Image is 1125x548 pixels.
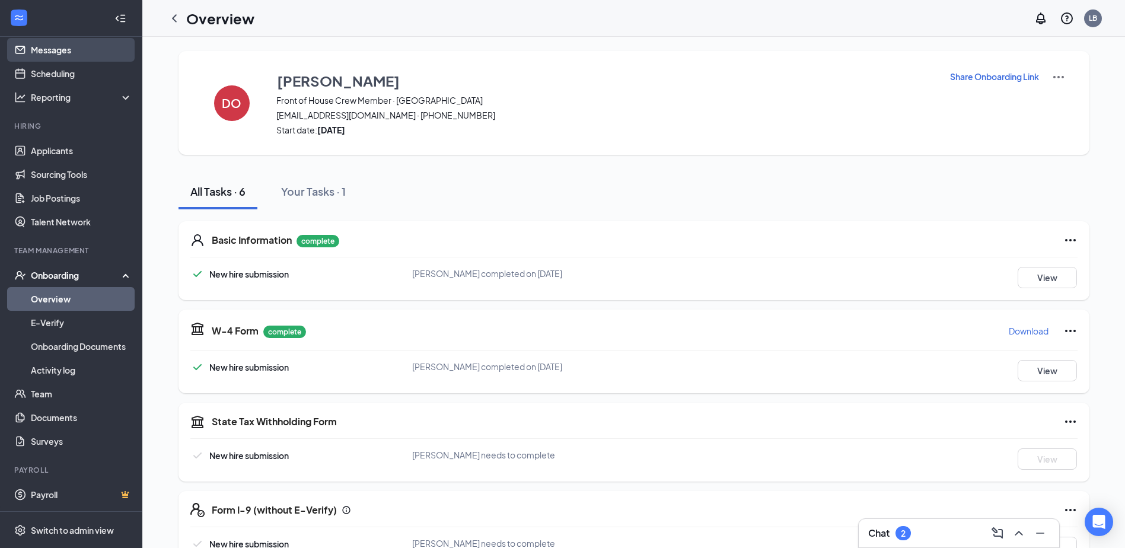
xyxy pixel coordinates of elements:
[1063,503,1078,517] svg: Ellipses
[1012,526,1026,540] svg: ChevronUp
[190,415,205,429] svg: TaxGovernmentIcon
[1033,526,1047,540] svg: Minimize
[190,267,205,281] svg: Checkmark
[14,121,130,131] div: Hiring
[212,324,259,337] h5: W-4 Form
[1060,11,1074,26] svg: QuestionInfo
[1051,70,1066,84] img: More Actions
[31,429,132,453] a: Surveys
[31,406,132,429] a: Documents
[412,450,555,460] span: [PERSON_NAME] needs to complete
[31,269,122,281] div: Onboarding
[202,70,262,136] button: DO
[1063,324,1078,338] svg: Ellipses
[14,91,26,103] svg: Analysis
[212,415,337,428] h5: State Tax Withholding Form
[186,8,254,28] h1: Overview
[949,70,1040,83] button: Share Onboarding Link
[1018,448,1077,470] button: View
[990,526,1005,540] svg: ComposeMessage
[190,503,205,517] svg: FormI9EVerifyIcon
[263,326,306,338] p: complete
[31,91,133,103] div: Reporting
[190,321,205,336] svg: TaxGovernmentIcon
[1089,13,1097,23] div: LB
[412,361,562,372] span: [PERSON_NAME] completed on [DATE]
[14,465,130,475] div: Payroll
[1034,11,1048,26] svg: Notifications
[1018,267,1077,288] button: View
[13,12,25,24] svg: WorkstreamLogo
[222,99,241,107] h4: DO
[277,71,400,91] h3: [PERSON_NAME]
[209,450,289,461] span: New hire submission
[31,382,132,406] a: Team
[209,269,289,279] span: New hire submission
[190,360,205,374] svg: Checkmark
[1018,360,1077,381] button: View
[31,139,132,163] a: Applicants
[950,71,1039,82] p: Share Onboarding Link
[14,246,130,256] div: Team Management
[1063,415,1078,429] svg: Ellipses
[281,184,346,199] div: Your Tasks · 1
[276,70,935,91] button: [PERSON_NAME]
[114,12,126,24] svg: Collapse
[31,483,132,506] a: PayrollCrown
[1031,524,1050,543] button: Minimize
[342,505,351,515] svg: Info
[31,358,132,382] a: Activity log
[297,235,339,247] p: complete
[31,524,114,536] div: Switch to admin view
[901,528,906,539] div: 2
[1009,325,1048,337] p: Download
[190,184,246,199] div: All Tasks · 6
[31,186,132,210] a: Job Postings
[1009,524,1028,543] button: ChevronUp
[190,233,205,247] svg: User
[1063,233,1078,247] svg: Ellipses
[276,109,935,121] span: [EMAIL_ADDRESS][DOMAIN_NAME] · [PHONE_NUMBER]
[31,38,132,62] a: Messages
[1085,508,1113,536] div: Open Intercom Messenger
[31,287,132,311] a: Overview
[276,124,935,136] span: Start date:
[31,334,132,358] a: Onboarding Documents
[868,527,890,540] h3: Chat
[412,268,562,279] span: [PERSON_NAME] completed on [DATE]
[317,125,345,135] strong: [DATE]
[276,94,935,106] span: Front of House Crew Member · [GEOGRAPHIC_DATA]
[167,11,181,26] svg: ChevronLeft
[209,362,289,372] span: New hire submission
[190,448,205,463] svg: Checkmark
[1008,321,1049,340] button: Download
[31,210,132,234] a: Talent Network
[31,62,132,85] a: Scheduling
[988,524,1007,543] button: ComposeMessage
[31,311,132,334] a: E-Verify
[212,234,292,247] h5: Basic Information
[14,524,26,536] svg: Settings
[14,269,26,281] svg: UserCheck
[212,504,337,517] h5: Form I-9 (without E-Verify)
[31,163,132,186] a: Sourcing Tools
